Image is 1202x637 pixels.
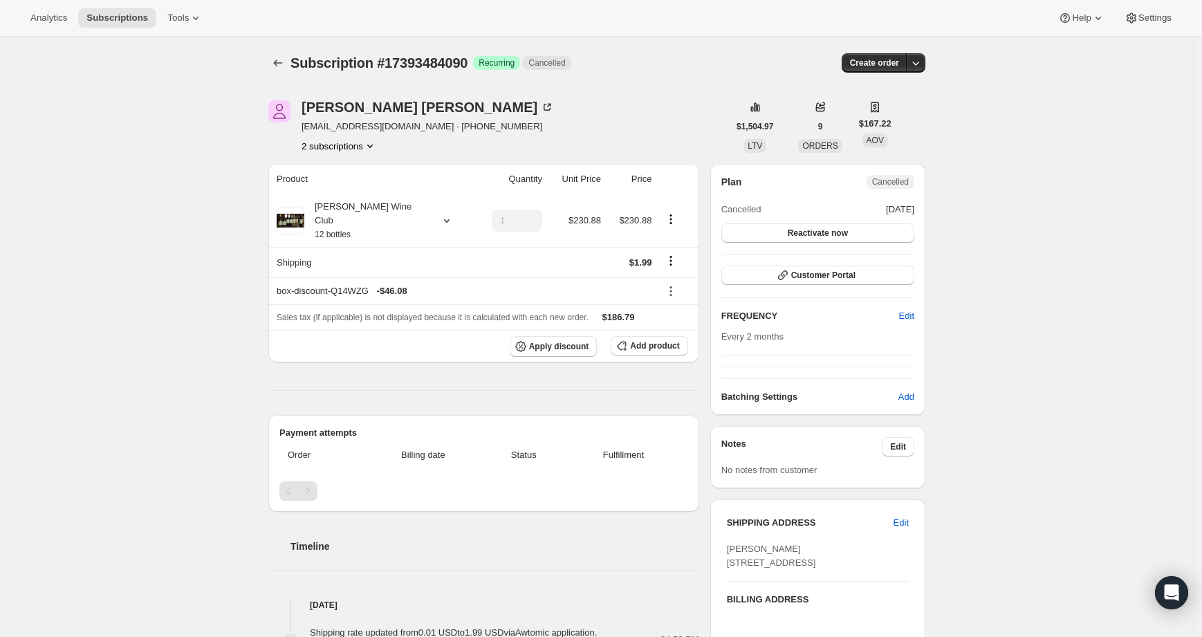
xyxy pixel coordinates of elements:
[605,164,656,194] th: Price
[737,121,773,132] span: $1,504.97
[510,336,598,357] button: Apply discount
[279,481,688,501] nav: Pagination
[890,441,906,452] span: Edit
[279,426,688,440] h2: Payment attempts
[721,437,882,456] h3: Notes
[290,55,468,71] span: Subscription #17393484090
[850,57,899,68] span: Create order
[629,257,652,268] span: $1.99
[304,200,429,241] div: [PERSON_NAME] Wine Club
[302,120,554,133] span: [EMAIL_ADDRESS][DOMAIN_NAME] · [PHONE_NUMBER]
[859,117,891,131] span: $167.22
[1138,12,1172,24] span: Settings
[660,212,682,227] button: Product actions
[377,284,407,298] span: - $46.08
[899,309,914,323] span: Edit
[619,215,651,225] span: $230.88
[568,215,601,225] span: $230.88
[302,139,377,153] button: Product actions
[479,57,515,68] span: Recurring
[810,117,831,136] button: 9
[367,448,481,462] span: Billing date
[268,598,699,612] h4: [DATE]
[159,8,211,28] button: Tools
[721,309,899,323] h2: FREQUENCY
[728,117,782,136] button: $1,504.97
[602,312,635,322] span: $186.79
[891,305,923,327] button: Edit
[268,100,290,122] span: Kasey Keeler
[791,270,856,281] span: Customer Portal
[721,223,914,243] button: Reactivate now
[660,253,682,268] button: Shipping actions
[290,539,699,553] h2: Timeline
[886,203,914,216] span: [DATE]
[315,230,351,239] small: 12 bottles
[78,8,156,28] button: Subscriptions
[818,121,823,132] span: 9
[279,440,362,470] th: Order
[802,141,838,151] span: ORDERS
[528,57,565,68] span: Cancelled
[611,336,687,356] button: Add product
[842,53,907,73] button: Create order
[890,386,923,408] button: Add
[867,136,884,145] span: AOV
[86,12,148,24] span: Subscriptions
[529,341,589,352] span: Apply discount
[268,247,473,277] th: Shipping
[721,266,914,285] button: Customer Portal
[167,12,189,24] span: Tools
[727,593,909,607] h3: BILLING ADDRESS
[488,448,559,462] span: Status
[1050,8,1113,28] button: Help
[894,516,909,530] span: Edit
[546,164,605,194] th: Unit Price
[748,141,762,151] span: LTV
[1072,12,1091,24] span: Help
[788,228,848,239] span: Reactivate now
[30,12,67,24] span: Analytics
[567,448,679,462] span: Fulfillment
[721,390,898,404] h6: Batching Settings
[268,164,473,194] th: Product
[277,313,589,322] span: Sales tax (if applicable) is not displayed because it is calculated with each new order.
[885,512,917,534] button: Edit
[898,390,914,404] span: Add
[277,284,651,298] div: box-discount-Q14WZG
[727,544,816,568] span: [PERSON_NAME] [STREET_ADDRESS]
[872,176,909,187] span: Cancelled
[630,340,679,351] span: Add product
[721,465,817,475] span: No notes from customer
[1116,8,1180,28] button: Settings
[721,203,761,216] span: Cancelled
[882,437,914,456] button: Edit
[302,100,554,114] div: [PERSON_NAME] [PERSON_NAME]
[473,164,546,194] th: Quantity
[1155,576,1188,609] div: Open Intercom Messenger
[721,175,742,189] h2: Plan
[268,53,288,73] button: Subscriptions
[721,331,784,342] span: Every 2 months
[727,516,894,530] h3: SHIPPING ADDRESS
[22,8,75,28] button: Analytics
